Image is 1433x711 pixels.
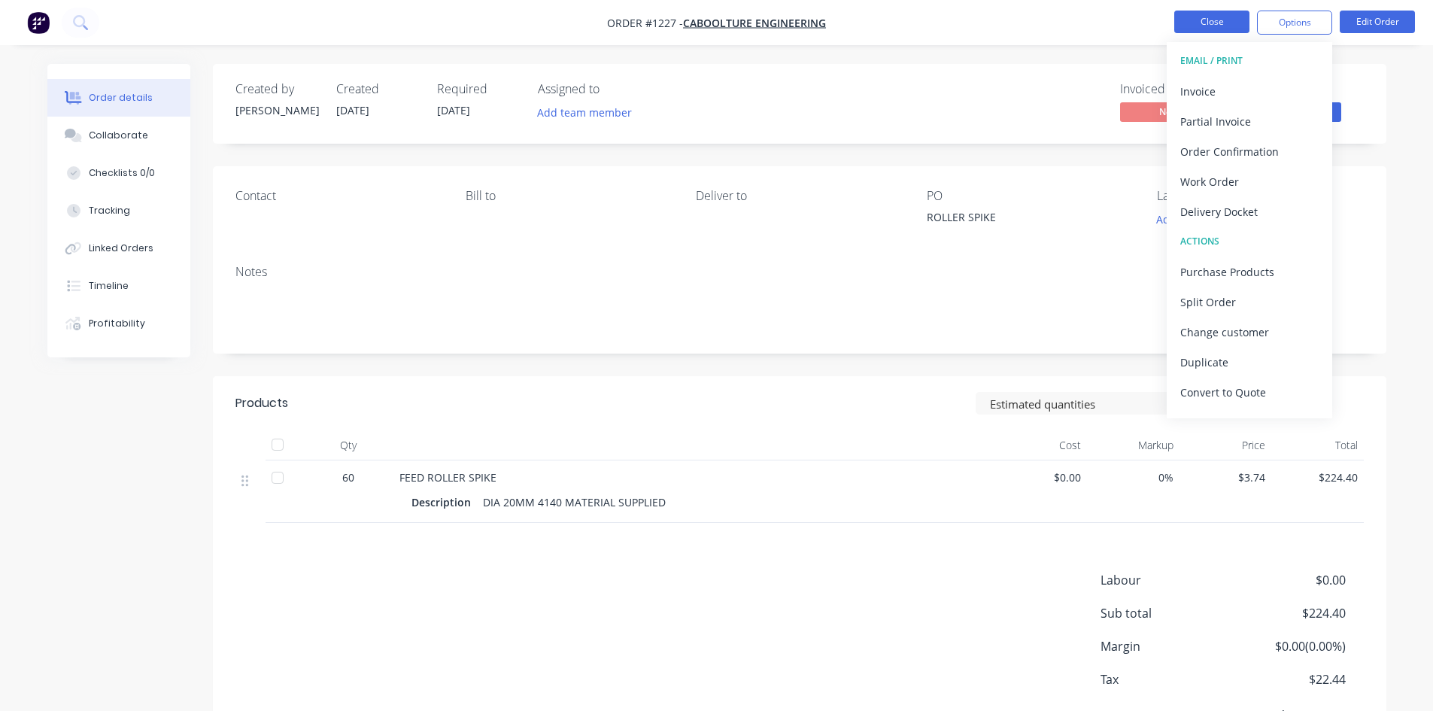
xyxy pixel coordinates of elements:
span: $0.00 ( 0.00 %) [1234,637,1345,655]
button: Order details [47,79,190,117]
span: $224.40 [1234,604,1345,622]
div: Products [235,394,288,412]
div: Timeline [89,279,129,293]
div: Contact [235,189,442,203]
div: Profitability [89,317,145,330]
img: Factory [27,11,50,34]
div: Notes [235,265,1364,279]
button: Tracking [47,192,190,229]
button: Profitability [47,305,190,342]
div: Price [1179,430,1272,460]
span: 60 [342,469,354,485]
div: Collaborate [89,129,148,142]
div: Description [411,491,477,513]
div: Delivery Docket [1180,201,1319,223]
div: Archive [1180,412,1319,433]
div: Linked Orders [89,242,153,255]
span: Labour [1101,571,1234,589]
div: Order details [89,91,153,105]
span: $0.00 [1001,469,1082,485]
div: DIA 20MM 4140 MATERIAL SUPPLIED [477,491,672,513]
div: Invoiced [1120,82,1233,96]
button: Add labels [1149,209,1218,229]
span: $3.74 [1186,469,1266,485]
div: Duplicate [1180,351,1319,373]
div: Cost [995,430,1088,460]
div: Labels [1157,189,1363,203]
div: ACTIONS [1180,232,1319,251]
span: [DATE] [336,103,369,117]
button: Linked Orders [47,229,190,267]
div: Markup [1087,430,1179,460]
div: Invoice [1180,81,1319,102]
div: Convert to Quote [1180,381,1319,403]
div: Purchase Products [1180,261,1319,283]
div: Created by [235,82,318,96]
span: Sub total [1101,604,1234,622]
div: Partial Invoice [1180,111,1319,132]
span: 0% [1093,469,1173,485]
button: Add team member [529,102,639,123]
div: Required [437,82,520,96]
div: Created [336,82,419,96]
span: [DATE] [437,103,470,117]
div: ROLLER SPIKE [927,209,1115,230]
div: Qty [303,430,393,460]
div: Work Order [1180,171,1319,193]
button: Collaborate [47,117,190,154]
button: Options [1257,11,1332,35]
button: Edit Order [1340,11,1415,33]
span: Tax [1101,670,1234,688]
div: Deliver to [696,189,902,203]
div: Split Order [1180,291,1319,313]
div: Order Confirmation [1180,141,1319,163]
span: No [1120,102,1210,121]
button: Checklists 0/0 [47,154,190,192]
div: Bill to [466,189,672,203]
div: Tracking [89,204,130,217]
span: $22.44 [1234,670,1345,688]
span: $0.00 [1234,571,1345,589]
a: CABOOLTURE ENGINEERING [683,16,826,30]
button: Add team member [538,102,640,123]
div: Assigned to [538,82,688,96]
div: Checklists 0/0 [89,166,155,180]
button: Close [1174,11,1249,33]
button: Timeline [47,267,190,305]
span: Margin [1101,637,1234,655]
div: [PERSON_NAME] [235,102,318,118]
div: Total [1271,430,1364,460]
div: PO [927,189,1133,203]
div: Change customer [1180,321,1319,343]
span: FEED ROLLER SPIKE [399,470,496,485]
div: EMAIL / PRINT [1180,51,1319,71]
span: Order #1227 - [607,16,683,30]
span: $224.40 [1277,469,1358,485]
